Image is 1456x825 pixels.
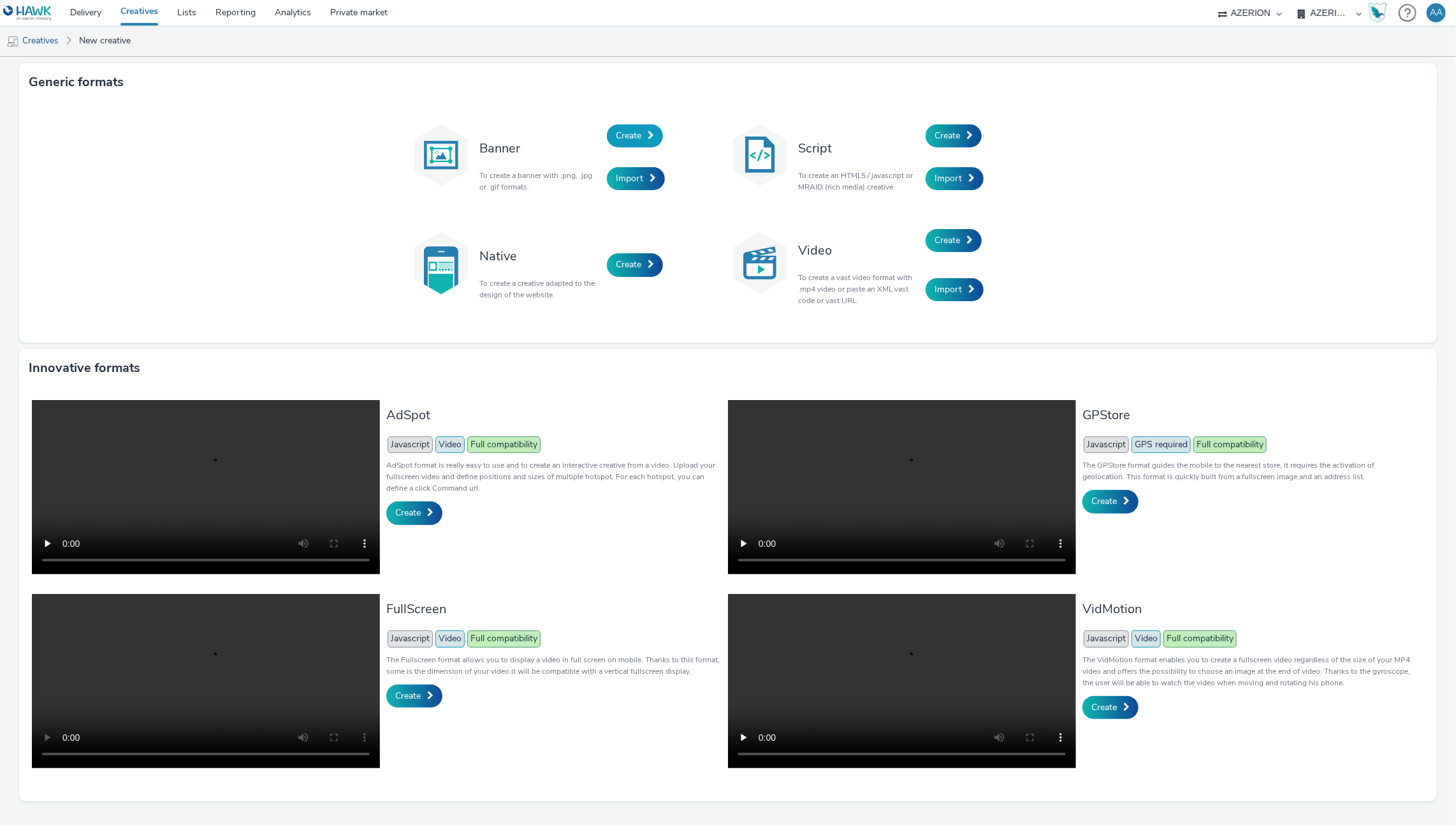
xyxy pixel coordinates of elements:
p: AdSpot format is really easy to use and to create an interactive creative from a video. Upload yo... [386,459,722,494]
p: The Fullscreen format allows you to display a video in full screen on mobile. Thanks to this form... [386,654,722,677]
h3: VidMotion [1082,600,1418,618]
span: Full compatibility [467,436,541,453]
h3: Script [798,140,919,157]
span: Javascript [388,436,433,453]
span: Video [1132,630,1161,647]
h3: Innovative formats [29,359,140,378]
span: GPS required [1132,436,1191,453]
a: Create [926,229,982,252]
p: The VidMotion format enables you to create a fullscreen video regardless of the size of your MP4 ... [1082,654,1418,688]
p: To create a creative adapted to the design of the website. [479,278,601,301]
span: Full compatibility [1193,436,1267,453]
a: Hawk Academy [1368,3,1392,23]
h3: Banner [479,140,601,157]
a: Create [926,124,982,147]
a: Import [926,278,984,301]
div: AA [1430,3,1443,22]
img: native.svg [409,231,473,295]
h3: GPStore [1082,406,1418,424]
h3: Native [479,248,601,265]
h3: Video [798,242,919,259]
span: Javascript [1084,630,1129,647]
img: video.svg [728,231,792,295]
a: Create [1082,696,1139,719]
span: Video [435,630,465,647]
a: Create [1082,490,1139,513]
span: Full compatibility [467,630,541,647]
h3: FullScreen [386,600,722,618]
span: Create [616,258,641,271]
a: Import [607,167,665,190]
img: code.svg [728,123,792,187]
a: Create [607,253,663,276]
a: Create [607,124,663,147]
img: undefined Logo [3,5,52,21]
span: Create [935,234,960,246]
span: Create [395,690,421,702]
a: New creative [73,26,137,56]
p: The GPStore format guides the mobile to the nearest store, it requires the activation of geolocat... [1082,459,1418,482]
h3: Generic formats [29,73,124,92]
a: Create [386,685,442,708]
span: Video [435,436,465,453]
p: To create a banner with .png, .jpg or .gif formats. [479,170,601,193]
span: Import [616,172,643,184]
span: Create [935,130,960,142]
span: Javascript [388,630,433,647]
span: Create [1091,495,1117,507]
img: Hawk Academy [1368,3,1387,23]
span: Full compatibility [1163,630,1237,647]
p: To create an HTML5 / javascript or MRAID (rich media) creative. [798,170,919,193]
h3: AdSpot [386,406,722,424]
a: Import [926,167,984,190]
img: mobile [6,35,19,48]
span: Create [616,130,641,142]
span: Import [935,172,962,184]
span: Create [395,507,421,519]
a: Create [386,502,442,524]
span: Create [1091,701,1117,713]
span: Import [935,283,962,295]
p: To create a vast video format with .mp4 video or paste an XML vast code or vast URL. [798,272,919,306]
span: Javascript [1084,436,1129,453]
img: banner.svg [409,123,473,187]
